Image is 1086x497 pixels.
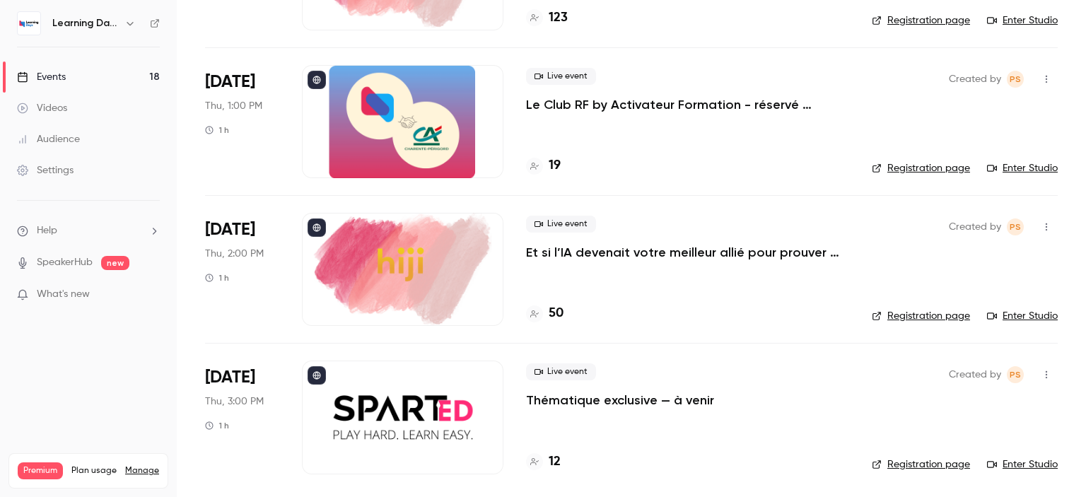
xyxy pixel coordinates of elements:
span: PS [1010,218,1021,235]
span: [DATE] [205,71,255,93]
span: Live event [526,216,596,233]
span: Help [37,223,57,238]
a: Thématique exclusive — à venir [526,392,714,409]
span: Thu, 3:00 PM [205,394,264,409]
h4: 19 [549,156,561,175]
span: Thu, 1:00 PM [205,99,262,113]
span: Live event [526,68,596,85]
a: 50 [526,304,564,323]
a: Le Club RF by Activateur Formation - réservé uniquement aux responsables formation [526,96,849,113]
img: website_grey.svg [23,37,34,48]
div: Settings [17,163,74,177]
a: Enter Studio [987,13,1058,28]
a: Enter Studio [987,161,1058,175]
div: Audience [17,132,80,146]
img: tab_domain_overview_orange.svg [57,82,69,93]
span: [DATE] [205,366,255,389]
div: 1 h [205,420,229,431]
a: 19 [526,156,561,175]
span: Prad Selvarajah [1007,71,1024,88]
span: Created by [949,71,1001,88]
span: What's new [37,287,90,302]
span: Thu, 2:00 PM [205,247,264,261]
li: help-dropdown-opener [17,223,160,238]
h4: 123 [549,8,568,28]
span: Premium [18,462,63,479]
div: 1 h [205,124,229,136]
div: Videos [17,101,67,115]
h6: Learning Days [52,16,119,30]
a: Et si l’IA devenait votre meilleur allié pour prouver enfin l’impact de vos formations ? [526,244,849,261]
span: Created by [949,366,1001,383]
img: tab_keywords_by_traffic_grey.svg [160,82,172,93]
div: Domaine: [DOMAIN_NAME] [37,37,160,48]
span: Prad Selvarajah [1007,366,1024,383]
a: Registration page [872,457,970,472]
img: logo_orange.svg [23,23,34,34]
h4: 12 [549,452,561,472]
a: Manage [125,465,159,476]
div: Oct 9 Thu, 3:00 PM (Europe/Paris) [205,361,279,474]
div: Oct 9 Thu, 2:00 PM (Europe/Paris) [205,213,279,326]
span: [DATE] [205,218,255,241]
span: new [101,256,129,270]
img: Learning Days [18,12,40,35]
div: Domaine [73,83,109,93]
a: Enter Studio [987,309,1058,323]
div: 1 h [205,272,229,283]
div: Events [17,70,66,84]
span: PS [1010,366,1021,383]
a: Registration page [872,161,970,175]
div: v 4.0.25 [40,23,69,34]
span: Created by [949,218,1001,235]
span: Plan usage [71,465,117,476]
div: Mots-clés [176,83,216,93]
a: Registration page [872,13,970,28]
h4: 50 [549,304,564,323]
iframe: Noticeable Trigger [143,288,160,301]
a: Enter Studio [987,457,1058,472]
span: Live event [526,363,596,380]
span: PS [1010,71,1021,88]
a: Registration page [872,309,970,323]
span: Prad Selvarajah [1007,218,1024,235]
a: 123 [526,8,568,28]
div: Oct 9 Thu, 1:00 PM (Europe/Paris) [205,65,279,178]
a: SpeakerHub [37,255,93,270]
a: 12 [526,452,561,472]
